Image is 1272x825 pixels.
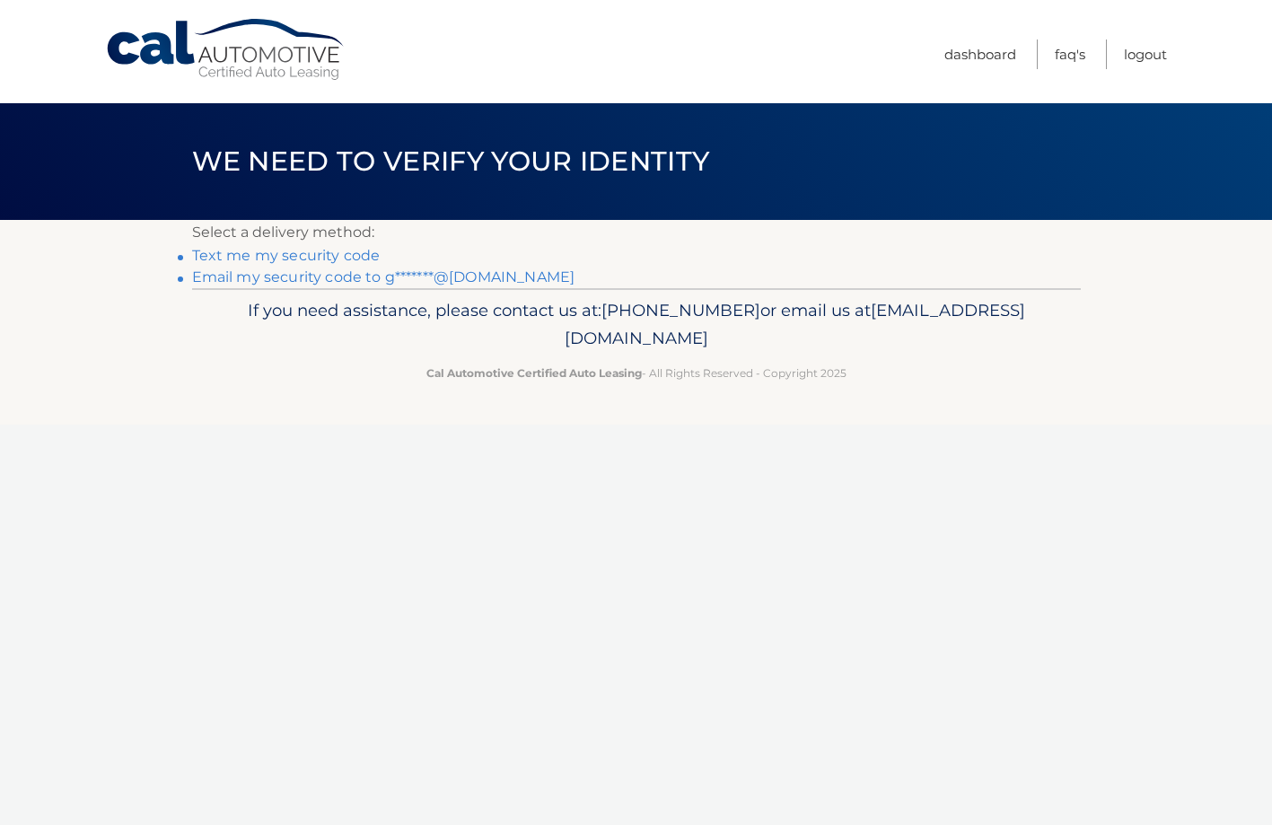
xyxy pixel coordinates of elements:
[204,364,1069,382] p: - All Rights Reserved - Copyright 2025
[204,296,1069,354] p: If you need assistance, please contact us at: or email us at
[192,268,575,285] a: Email my security code to g*******@[DOMAIN_NAME]
[1124,39,1167,69] a: Logout
[944,39,1016,69] a: Dashboard
[105,18,347,82] a: Cal Automotive
[192,247,381,264] a: Text me my security code
[601,300,760,320] span: [PHONE_NUMBER]
[192,145,710,178] span: We need to verify your identity
[1055,39,1085,69] a: FAQ's
[426,366,642,380] strong: Cal Automotive Certified Auto Leasing
[192,220,1081,245] p: Select a delivery method:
